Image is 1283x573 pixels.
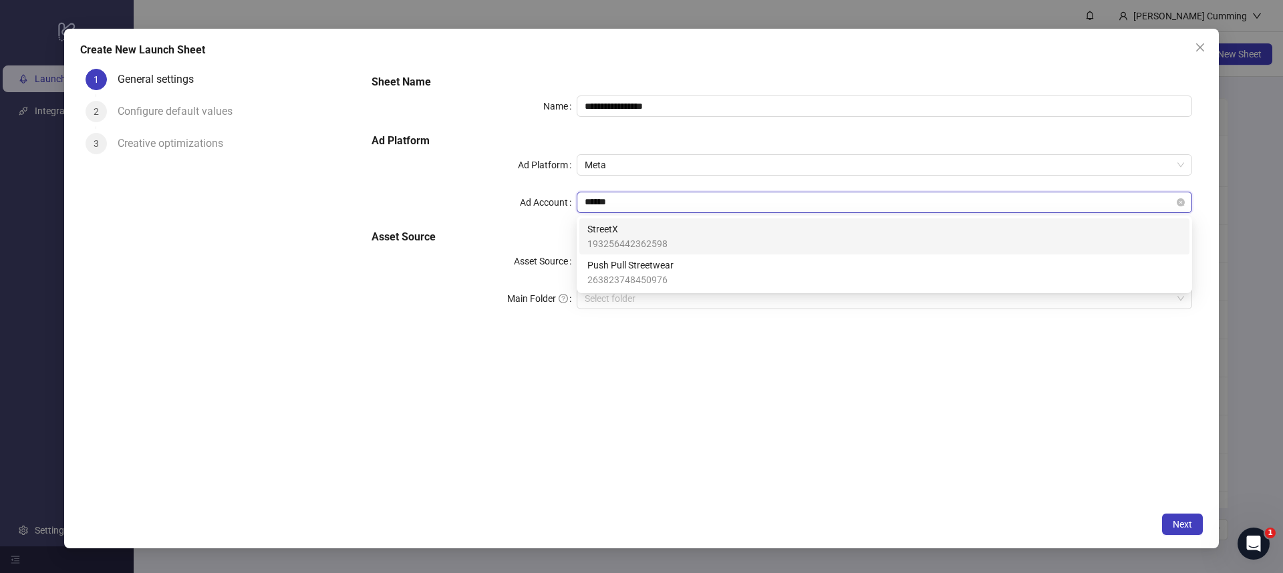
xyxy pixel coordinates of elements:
input: Ad Account [585,192,1172,212]
span: close [1195,42,1205,53]
iframe: Intercom live chat [1238,528,1270,560]
span: Push Pull Streetwear [587,258,674,272]
div: StreetX [579,218,1189,254]
label: Name [543,95,577,117]
div: Push Pull Streetwear [579,254,1189,291]
label: Asset Source [514,250,577,272]
div: Create New Launch Sheet [80,42,1203,58]
h5: Sheet Name [372,74,1192,90]
span: question-circle [559,294,568,303]
span: 193256442362598 [587,236,668,251]
span: 263823748450976 [587,272,674,287]
span: 1 [1265,528,1276,538]
span: Next [1173,519,1192,530]
label: Ad Account [520,192,577,213]
span: Meta [585,155,1184,175]
span: 2 [94,106,99,117]
div: Configure default values [118,101,243,122]
label: Ad Platform [518,154,577,176]
label: Main Folder [507,288,577,309]
button: Close [1189,37,1211,58]
input: Name [577,95,1192,117]
h5: Asset Source [372,229,1192,245]
button: Next [1162,514,1203,535]
span: StreetX [587,222,668,236]
span: 1 [94,74,99,85]
div: Creative optimizations [118,133,234,154]
span: close-circle [1177,198,1185,206]
div: General settings [118,69,204,90]
h5: Ad Platform [372,133,1192,149]
span: 3 [94,138,99,149]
